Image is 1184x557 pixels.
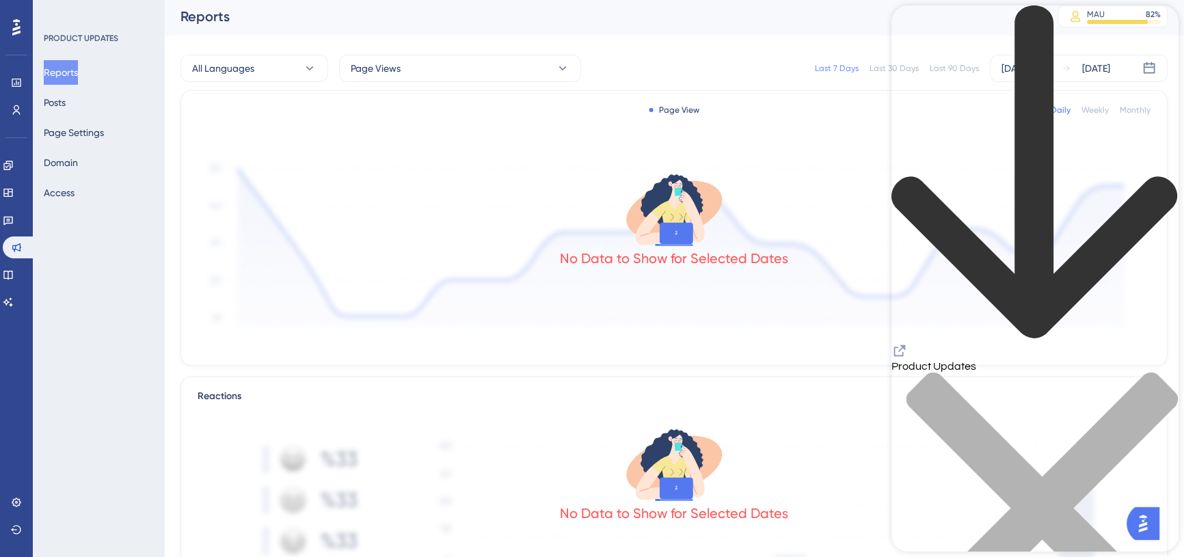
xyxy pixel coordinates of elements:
[192,60,254,77] span: All Languages
[4,8,29,33] img: launcher-image-alternative-text
[180,55,328,82] button: All Languages
[180,7,1024,26] div: Reports
[815,63,859,74] div: Last 7 Days
[32,3,85,20] span: Need Help?
[339,55,581,82] button: Page Views
[649,105,699,116] div: Page View
[560,504,788,523] div: No Data to Show for Selected Dates
[198,388,1151,405] div: Reactions
[351,60,401,77] span: Page Views
[560,249,788,268] div: No Data to Show for Selected Dates
[870,63,919,74] div: Last 30 Days
[44,33,118,44] div: PRODUCT UPDATES
[44,150,78,175] button: Domain
[44,120,104,145] button: Page Settings
[44,90,66,115] button: Posts
[44,180,75,205] button: Access
[44,60,78,85] button: Reports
